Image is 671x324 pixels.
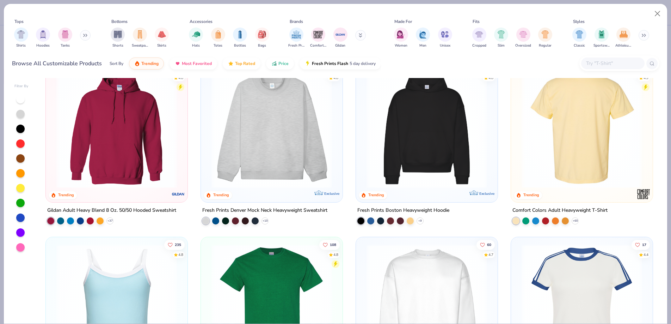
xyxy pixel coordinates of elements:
[632,240,650,250] button: Like
[53,67,180,188] img: 01756b78-01f6-4cc6-8d8a-3c30c1a0c8ac
[541,30,549,38] img: Regular Image
[158,30,166,38] img: Skirts Image
[642,243,646,246] span: 17
[39,30,47,38] img: Hoodies Image
[397,30,405,38] img: Women Image
[214,43,222,48] span: Totes
[233,28,247,48] button: filter button
[157,43,166,48] span: Skirts
[333,28,347,48] button: filter button
[593,28,610,48] div: filter for Sportswear
[236,30,244,38] img: Bottles Image
[214,30,222,38] img: Totes Image
[418,219,422,223] span: + 9
[228,61,234,66] img: TopRated.gif
[235,61,255,66] span: Top Rated
[475,30,483,38] img: Cropped Image
[58,28,72,48] button: filter button
[14,18,24,25] div: Tops
[572,219,578,223] span: + 60
[190,18,213,25] div: Accessories
[111,18,128,25] div: Bottoms
[112,43,123,48] span: Shorts
[175,243,181,246] span: 235
[490,67,618,188] img: d4a37e75-5f2b-4aef-9a6e-23330c63bbc0
[12,59,102,68] div: Browse All Customizable Products
[36,28,50,48] div: filter for Hoodies
[572,28,586,48] div: filter for Classic
[14,28,28,48] div: filter for Shirts
[335,67,463,188] img: a90f7c54-8796-4cb2-9d6e-4e9644cfe0fe
[233,28,247,48] div: filter for Bottles
[644,75,648,80] div: 4.9
[14,84,29,89] div: Filter By
[134,61,140,66] img: trending.gif
[266,58,294,70] button: Price
[350,60,376,68] span: 5 day delivery
[312,61,348,66] span: Fresh Prints Flash
[313,29,324,40] img: Comfort Colors Image
[61,43,70,48] span: Tanks
[182,61,212,66] span: Most Favorited
[202,206,327,215] div: Fresh Prints Denver Mock Neck Heavyweight Sweatshirt
[472,28,486,48] button: filter button
[141,61,159,66] span: Trending
[47,206,176,215] div: Gildan Adult Heavy Blend 8 Oz. 50/50 Hooded Sweatshirt
[438,28,452,48] div: filter for Unisex
[416,28,430,48] div: filter for Men
[498,43,505,48] span: Slim
[515,28,531,48] button: filter button
[319,240,340,250] button: Like
[333,75,338,80] div: 4.8
[300,58,381,70] button: Fresh Prints Flash5 day delivery
[211,28,225,48] button: filter button
[539,43,552,48] span: Regular
[394,28,408,48] button: filter button
[363,67,491,188] img: 91acfc32-fd48-4d6b-bdad-a4c1a30ac3fc
[598,30,605,38] img: Sportswear Image
[440,43,450,48] span: Unisex
[487,243,491,246] span: 60
[479,191,494,196] span: Exclusive
[17,30,25,38] img: Shirts Image
[107,219,113,223] span: + 37
[179,75,184,80] div: 4.8
[441,30,449,38] img: Unisex Image
[288,28,304,48] button: filter button
[36,43,50,48] span: Hoodies
[165,240,185,250] button: Like
[258,43,266,48] span: Bags
[394,18,412,25] div: Made For
[438,28,452,48] button: filter button
[171,187,185,201] img: Gildan logo
[572,28,586,48] button: filter button
[473,18,480,25] div: Fits
[208,67,335,188] img: f5d85501-0dbb-4ee4-b115-c08fa3845d83
[132,28,148,48] button: filter button
[155,28,169,48] div: filter for Skirts
[278,61,289,66] span: Price
[357,206,449,215] div: Fresh Prints Boston Heavyweight Hoodie
[512,206,608,215] div: Comfort Colors Adult Heavyweight T-Shirt
[585,59,640,67] input: Try "T-Shirt"
[335,29,346,40] img: Gildan Image
[36,28,50,48] button: filter button
[310,43,326,48] span: Comfort Colors
[170,58,217,70] button: Most Favorited
[189,28,203,48] button: filter button
[419,30,427,38] img: Men Image
[14,28,28,48] button: filter button
[515,28,531,48] div: filter for Oversized
[58,28,72,48] div: filter for Tanks
[333,28,347,48] div: filter for Gildan
[494,28,508,48] div: filter for Slim
[255,28,269,48] button: filter button
[472,43,486,48] span: Cropped
[310,28,326,48] button: filter button
[211,28,225,48] div: filter for Totes
[419,43,426,48] span: Men
[518,67,645,188] img: e55d29c3-c55d-459c-bfd9-9b1c499ab3c6
[310,28,326,48] div: filter for Comfort Colors
[16,43,26,48] span: Shirts
[110,60,123,67] div: Sort By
